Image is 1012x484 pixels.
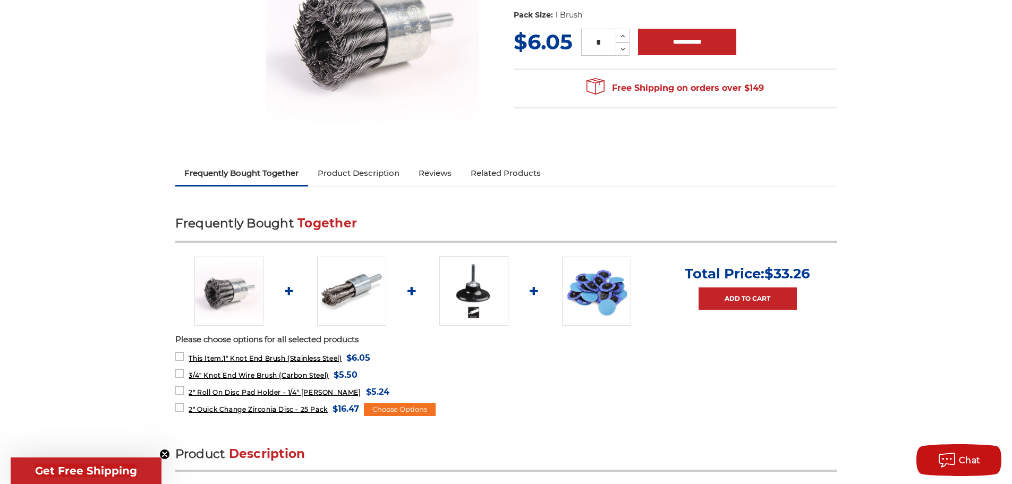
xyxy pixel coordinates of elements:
img: Knotted End Brush [194,257,263,326]
span: $16.47 [333,402,359,416]
a: Frequently Bought Together [175,162,309,185]
a: Add to Cart [699,287,797,310]
span: 2" Quick Change Zirconia Disc - 25 Pack [189,405,327,413]
p: Please choose options for all selected products [175,334,837,346]
span: $6.05 [346,351,370,365]
span: $33.26 [764,265,810,282]
span: Product [175,446,225,461]
span: $5.50 [334,368,358,382]
p: Total Price: [685,265,810,282]
span: Free Shipping on orders over $149 [586,78,764,99]
strong: This Item: [189,354,223,362]
span: Description [229,446,305,461]
button: Chat [916,444,1001,476]
div: Choose Options [364,403,436,416]
a: Product Description [308,162,409,185]
span: $6.05 [514,29,573,55]
button: Close teaser [159,449,170,460]
span: $5.24 [366,385,389,399]
dd: 1 Brush [555,10,582,21]
a: Reviews [409,162,461,185]
span: Frequently Bought [175,216,294,231]
span: Chat [959,455,981,465]
span: 1" Knot End Brush (Stainless Steel) [189,354,342,362]
span: Get Free Shipping [35,464,137,477]
dt: Pack Size: [514,10,553,21]
div: Get Free ShippingClose teaser [11,457,161,484]
span: 3/4" Knot End Wire Brush (Carbon Steel) [189,371,328,379]
a: Related Products [461,162,550,185]
span: 2" Roll On Disc Pad Holder - 1/4" [PERSON_NAME] [189,388,361,396]
span: Together [297,216,357,231]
